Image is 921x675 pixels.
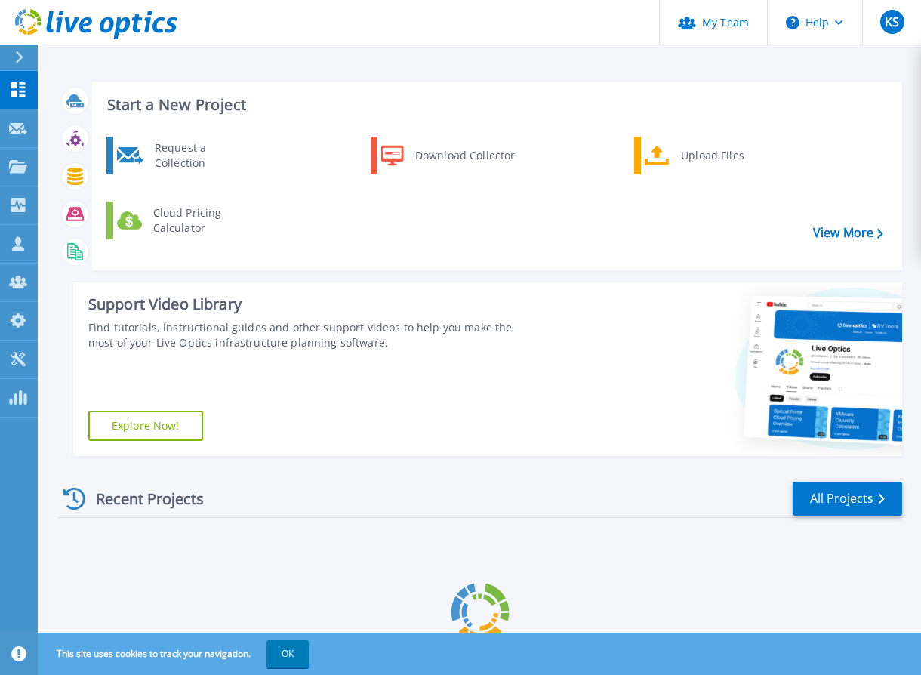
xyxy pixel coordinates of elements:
div: Recent Projects [58,480,224,517]
a: Upload Files [634,137,789,174]
a: All Projects [793,482,902,516]
a: View More [813,226,883,240]
button: OK [266,640,309,667]
span: KS [885,16,899,28]
div: Cloud Pricing Calculator [146,205,257,236]
div: Download Collector [408,140,522,171]
a: Request a Collection [106,137,261,174]
div: Support Video Library [88,294,519,314]
div: Request a Collection [147,140,257,171]
h3: Start a New Project [107,97,882,113]
span: This site uses cookies to track your navigation. [42,640,309,667]
div: Find tutorials, instructional guides and other support videos to help you make the most of your L... [88,320,519,350]
a: Cloud Pricing Calculator [106,202,261,239]
a: Explore Now! [88,411,203,441]
a: Download Collector [371,137,525,174]
div: Upload Files [673,140,785,171]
